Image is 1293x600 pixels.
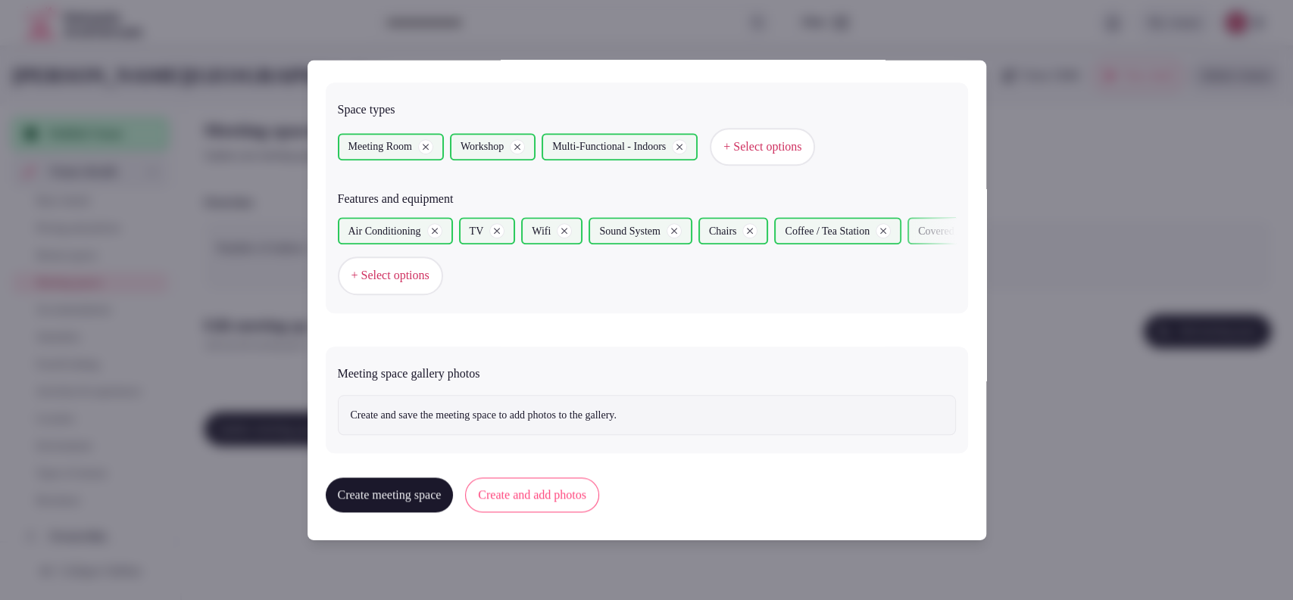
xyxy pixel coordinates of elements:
div: Multi-Functional - Indoors [542,133,698,160]
div: Covered Area [907,217,1008,244]
button: Create meeting space [326,477,454,512]
div: TV [459,217,516,244]
button: + Select options [338,256,443,294]
button: Create and add photos [465,477,599,512]
div: Coffee / Tea Station [774,217,901,244]
span: + Select options [723,138,801,155]
div: Meeting Room [338,133,444,160]
div: Chairs [698,217,769,244]
span: + Select options [351,267,429,284]
div: Air Conditioning [338,217,453,244]
div: Sound System [589,217,692,244]
div: Workshop [450,133,536,160]
div: Meeting space gallery photos [338,359,956,383]
button: + Select options [710,128,815,166]
label: Features and equipment [338,193,956,205]
label: Space types [338,104,956,116]
p: Create and save the meeting space to add photos to the gallery. [351,408,943,423]
div: Wifi [521,217,582,244]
